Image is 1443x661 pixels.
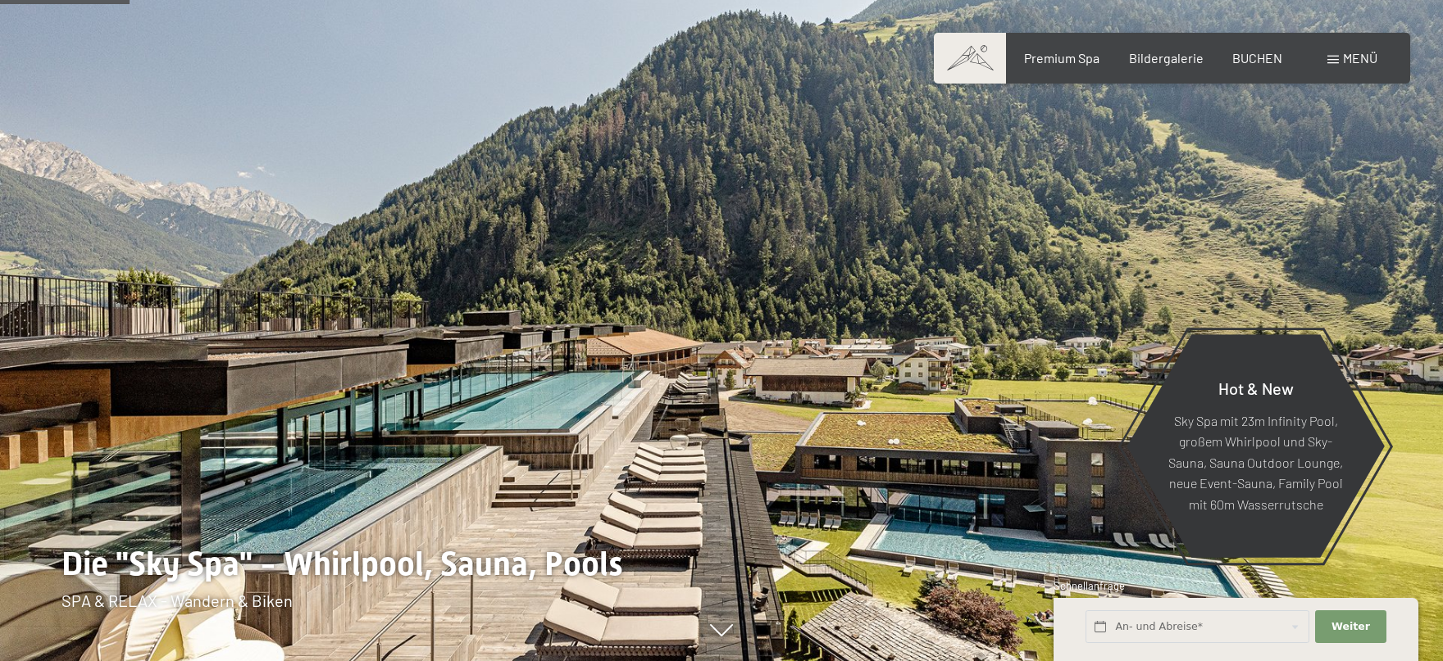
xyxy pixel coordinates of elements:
[1315,610,1386,644] button: Weiter
[1331,619,1370,634] span: Weiter
[1129,50,1204,66] a: Bildergalerie
[1054,579,1125,592] span: Schnellanfrage
[1167,410,1345,514] p: Sky Spa mit 23m Infinity Pool, großem Whirlpool und Sky-Sauna, Sauna Outdoor Lounge, neue Event-S...
[1232,50,1282,66] a: BUCHEN
[1126,333,1386,559] a: Hot & New Sky Spa mit 23m Infinity Pool, großem Whirlpool und Sky-Sauna, Sauna Outdoor Lounge, ne...
[1343,50,1377,66] span: Menü
[1218,378,1294,397] span: Hot & New
[1024,50,1099,66] a: Premium Spa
